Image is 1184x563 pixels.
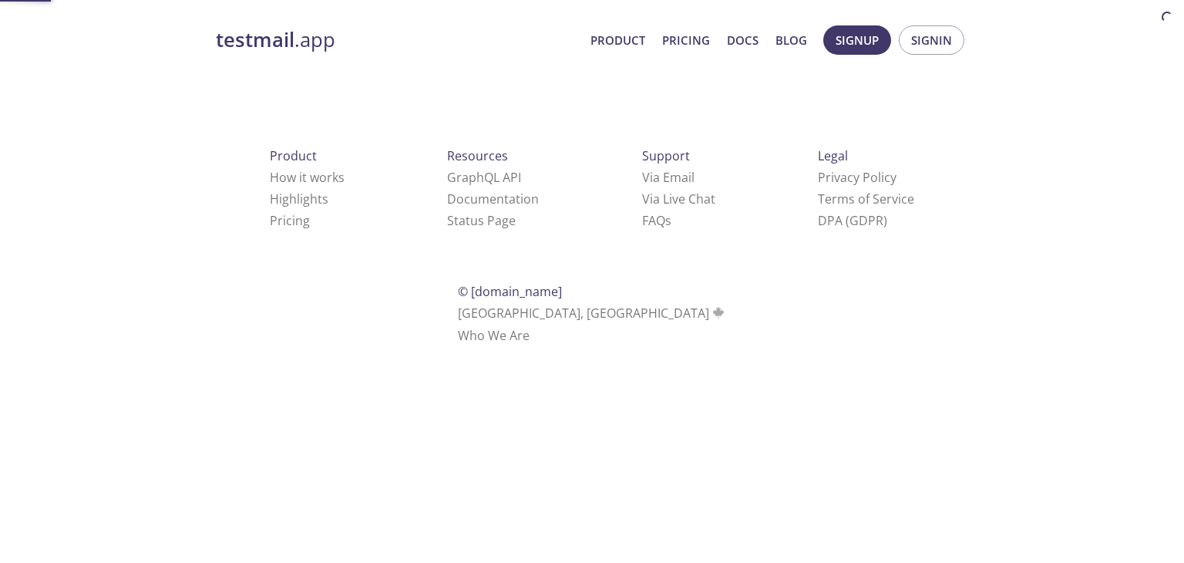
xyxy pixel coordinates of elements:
a: Pricing [662,30,710,50]
a: Privacy Policy [818,169,896,186]
a: Blog [775,30,807,50]
span: Support [642,147,690,164]
a: How it works [270,169,345,186]
a: GraphQL API [447,169,521,186]
strong: testmail [216,26,294,53]
span: Legal [818,147,848,164]
a: Product [590,30,645,50]
span: s [665,212,671,229]
a: Docs [727,30,758,50]
span: Resources [447,147,508,164]
a: Terms of Service [818,190,914,207]
a: Status Page [447,212,516,229]
a: testmail.app [216,27,578,53]
a: Highlights [270,190,328,207]
a: Via Email [642,169,695,186]
a: Via Live Chat [642,190,715,207]
a: Documentation [447,190,539,207]
span: Product [270,147,317,164]
a: Who We Are [458,327,530,344]
a: FAQ [642,212,671,229]
span: [GEOGRAPHIC_DATA], [GEOGRAPHIC_DATA] [458,305,727,322]
span: © [DOMAIN_NAME] [458,283,562,300]
button: Signin [899,25,964,55]
span: Signin [911,30,952,50]
span: Signup [836,30,879,50]
a: DPA (GDPR) [818,212,887,229]
button: Signup [823,25,891,55]
a: Pricing [270,212,310,229]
